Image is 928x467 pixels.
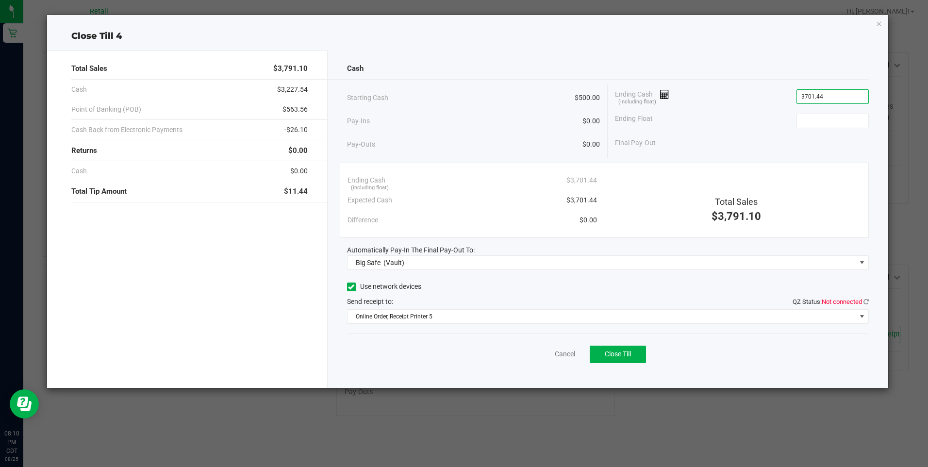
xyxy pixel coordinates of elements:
span: Cash Back from Electronic Payments [71,125,182,135]
span: $0.00 [582,139,600,150]
span: $11.44 [284,186,308,197]
span: Total Tip Amount [71,186,127,197]
span: Pay-Outs [347,139,375,150]
label: Use network devices [347,282,421,292]
span: $3,227.54 [277,84,308,95]
span: Total Sales [71,63,107,74]
span: Online Order, Receipt Printer 5 [348,310,856,323]
span: $3,701.44 [566,175,597,185]
span: $0.00 [582,116,600,126]
span: $3,791.10 [712,210,761,222]
span: (Vault) [383,259,404,267]
span: $3,701.44 [566,195,597,205]
div: Returns [71,140,307,161]
span: Total Sales [715,197,758,207]
iframe: Resource center [10,389,39,418]
span: -$26.10 [284,125,308,135]
span: Expected Cash [348,195,392,205]
span: Final Pay-Out [615,138,656,148]
span: $500.00 [575,93,600,103]
span: Cash [347,63,364,74]
span: Cash [71,166,87,176]
span: $0.00 [288,145,308,156]
button: Close Till [590,346,646,363]
span: Not connected [822,298,862,305]
span: Close Till [605,350,631,358]
span: QZ Status: [793,298,869,305]
span: Ending Cash [348,175,385,185]
div: Close Till 4 [47,30,888,43]
span: Difference [348,215,378,225]
span: Big Safe [356,259,381,267]
span: Cash [71,84,87,95]
span: Point of Banking (POB) [71,104,141,115]
span: $3,791.10 [273,63,308,74]
span: Pay-Ins [347,116,370,126]
span: Automatically Pay-In The Final Pay-Out To: [347,246,475,254]
span: Ending Float [615,114,653,128]
a: Cancel [555,349,575,359]
span: $563.56 [282,104,308,115]
span: $0.00 [580,215,597,225]
span: (including float) [618,98,656,106]
span: Starting Cash [347,93,388,103]
span: Ending Cash [615,89,669,104]
span: (including float) [351,184,389,192]
span: $0.00 [290,166,308,176]
span: Send receipt to: [347,298,393,305]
